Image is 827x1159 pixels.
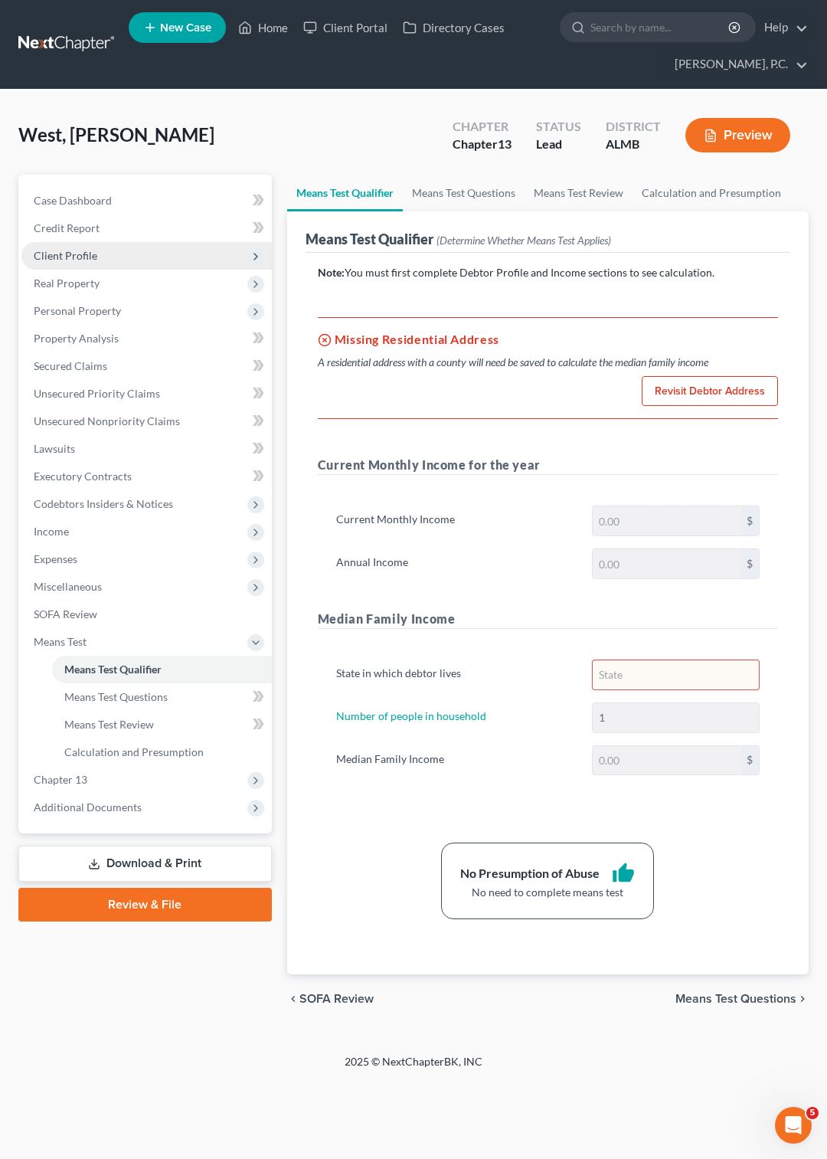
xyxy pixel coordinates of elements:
[52,711,272,738] a: Means Test Review
[675,993,809,1005] button: Means Test Questions chevron_right
[593,660,759,689] input: State
[460,865,600,882] div: No Presumption of Abuse
[606,136,661,153] div: ALMB
[642,376,778,407] a: Revisit Debtor Address
[740,506,759,535] div: $
[296,14,395,41] a: Client Portal
[18,123,214,146] span: West, [PERSON_NAME]
[318,610,778,629] h5: Median Family Income
[299,993,374,1005] span: SOFA Review
[536,118,581,136] div: Status
[34,442,75,455] span: Lawsuits
[633,175,790,211] a: Calculation and Presumption
[536,136,581,153] div: Lead
[740,746,759,775] div: $
[34,277,100,290] span: Real Property
[18,846,272,882] a: Download & Print
[806,1107,819,1119] span: 5
[306,230,611,248] div: Means Test Qualifier
[593,549,740,578] input: 0.00
[46,1054,781,1082] div: 2025 © NextChapterBK, INC
[318,266,345,279] strong: Note:
[593,506,740,535] input: 0.00
[64,718,154,731] span: Means Test Review
[336,709,486,722] a: Number of people in household
[525,175,633,211] a: Means Test Review
[21,463,272,490] a: Executory Contracts
[21,380,272,408] a: Unsecured Priority Claims
[34,249,97,262] span: Client Profile
[34,607,97,620] span: SOFA Review
[453,118,512,136] div: Chapter
[498,136,512,151] span: 13
[34,525,69,538] span: Income
[21,435,272,463] a: Lawsuits
[395,14,512,41] a: Directory Cases
[675,993,796,1005] span: Means Test Questions
[287,993,299,1005] i: chevron_left
[21,214,272,242] a: Credit Report
[21,325,272,352] a: Property Analysis
[34,773,87,786] span: Chapter 13
[52,738,272,766] a: Calculation and Presumption
[318,330,708,349] h5: Missing Residential Address
[757,14,808,41] a: Help
[590,13,731,41] input: Search by name...
[52,656,272,683] a: Means Test Qualifier
[329,660,584,690] label: State in which debtor lives
[18,888,272,922] a: Review & File
[775,1107,812,1144] iframe: Intercom live chat
[329,506,584,536] label: Current Monthly Income
[667,51,808,78] a: [PERSON_NAME], P.C.
[21,408,272,435] a: Unsecured Nonpriority Claims
[34,332,119,345] span: Property Analysis
[453,136,512,153] div: Chapter
[34,497,173,510] span: Codebtors Insiders & Notices
[685,118,790,152] button: Preview
[64,745,204,758] span: Calculation and Presumption
[34,800,142,814] span: Additional Documents
[34,221,100,234] span: Credit Report
[612,862,635,885] i: thumb_up
[593,746,740,775] input: 0.00
[34,552,77,565] span: Expenses
[34,194,112,207] span: Case Dashboard
[34,580,102,593] span: Miscellaneous
[34,304,121,317] span: Personal Property
[34,387,160,400] span: Unsecured Priority Claims
[287,993,374,1005] button: chevron_left SOFA Review
[21,601,272,628] a: SOFA Review
[64,690,168,703] span: Means Test Questions
[318,456,778,475] h5: Current Monthly Income for the year
[318,265,778,280] p: You must first complete Debtor Profile and Income sections to see calculation.
[21,352,272,380] a: Secured Claims
[606,118,661,136] div: District
[796,993,809,1005] i: chevron_right
[64,663,162,676] span: Means Test Qualifier
[34,359,107,372] span: Secured Claims
[287,175,403,211] a: Means Test Qualifier
[740,549,759,578] div: $
[329,548,584,579] label: Annual Income
[21,187,272,214] a: Case Dashboard
[34,470,132,483] span: Executory Contracts
[593,703,759,732] input: --
[160,22,211,34] span: New Case
[460,885,635,900] div: No need to complete means test
[34,635,87,648] span: Means Test
[52,683,272,711] a: Means Test Questions
[230,14,296,41] a: Home
[34,414,180,427] span: Unsecured Nonpriority Claims
[329,745,584,776] label: Median Family Income
[403,175,525,211] a: Means Test Questions
[318,355,708,370] div: A residential address with a county will need be saved to calculate the median family income
[436,234,611,247] span: (Determine Whether Means Test Applies)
